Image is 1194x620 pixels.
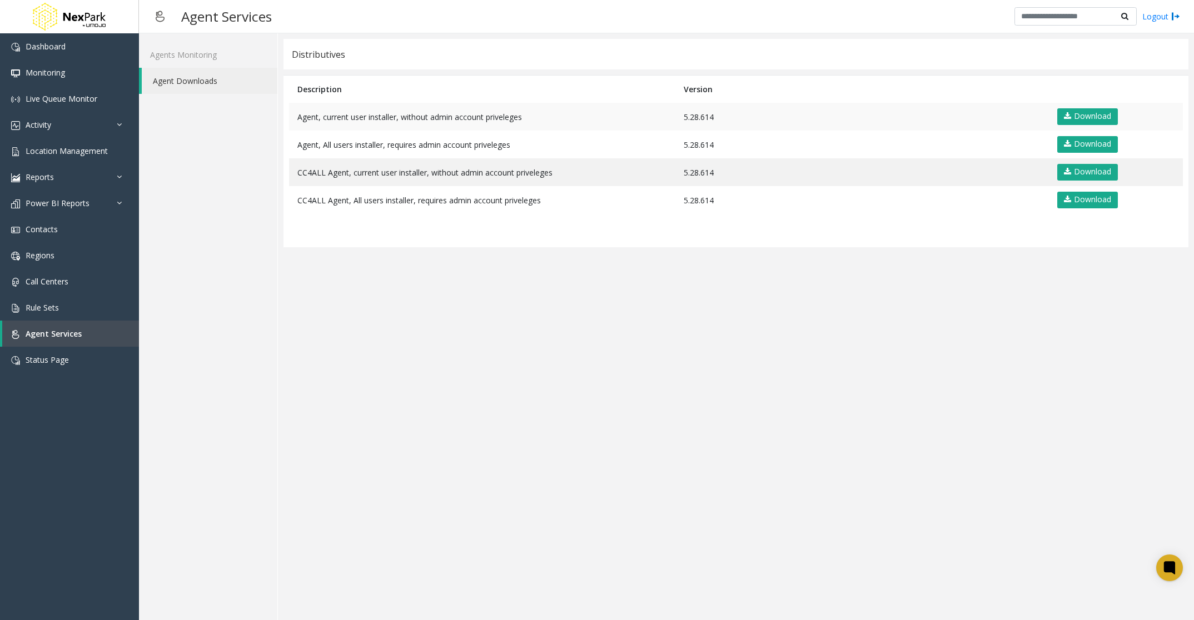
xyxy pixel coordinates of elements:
[289,103,675,131] td: Agent, current user installer, without admin account priveleges
[289,186,675,214] td: CC4ALL Agent, All users installer, requires admin account priveleges
[11,304,20,313] img: 'icon'
[1057,164,1118,181] a: Download
[26,198,89,208] span: Power BI Reports
[139,42,277,68] a: Agents Monitoring
[1057,192,1118,208] a: Download
[11,226,20,234] img: 'icon'
[176,3,277,30] h3: Agent Services
[26,276,68,287] span: Call Centers
[11,173,20,182] img: 'icon'
[1057,108,1118,125] a: Download
[150,3,170,30] img: pageIcon
[26,93,97,104] span: Live Queue Monitor
[2,321,139,347] a: Agent Services
[11,69,20,78] img: 'icon'
[292,47,345,62] div: Distributives
[26,67,65,78] span: Monitoring
[675,131,1047,158] td: 5.28.614
[289,158,675,186] td: CC4ALL Agent, current user installer, without admin account priveleges
[26,354,69,365] span: Status Page
[11,95,20,104] img: 'icon'
[289,76,675,103] th: Description
[11,252,20,261] img: 'icon'
[11,356,20,365] img: 'icon'
[26,250,54,261] span: Regions
[1057,136,1118,153] a: Download
[1142,11,1180,22] a: Logout
[1171,11,1180,22] img: logout
[26,224,58,234] span: Contacts
[675,76,1047,103] th: Version
[11,330,20,339] img: 'icon'
[675,186,1047,214] td: 5.28.614
[11,278,20,287] img: 'icon'
[675,158,1047,186] td: 5.28.614
[142,68,277,94] a: Agent Downloads
[26,302,59,313] span: Rule Sets
[26,146,108,156] span: Location Management
[289,131,675,158] td: Agent, All users installer, requires admin account priveleges
[11,199,20,208] img: 'icon'
[11,147,20,156] img: 'icon'
[26,328,82,339] span: Agent Services
[26,41,66,52] span: Dashboard
[26,172,54,182] span: Reports
[11,121,20,130] img: 'icon'
[26,119,51,130] span: Activity
[675,103,1047,131] td: 5.28.614
[11,43,20,52] img: 'icon'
